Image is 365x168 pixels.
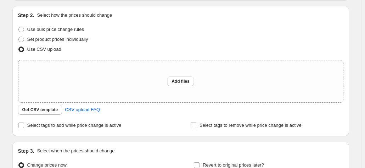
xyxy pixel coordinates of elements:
[27,123,122,128] span: Select tags to add while price change is active
[65,106,100,113] span: CSV upload FAQ
[22,107,58,113] span: Get CSV template
[37,12,112,19] p: Select how the prices should change
[200,123,302,128] span: Select tags to remove while price change is active
[18,147,34,155] h2: Step 3.
[203,162,264,168] span: Revert to original prices later?
[27,162,67,168] span: Change prices now
[61,104,104,115] a: CSV upload FAQ
[167,76,194,86] button: Add files
[27,27,84,32] span: Use bulk price change rules
[18,105,62,115] button: Get CSV template
[37,147,114,155] p: Select when the prices should change
[172,78,190,84] span: Add files
[27,37,88,42] span: Set product prices individually
[18,12,34,19] h2: Step 2.
[27,47,61,52] span: Use CSV upload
